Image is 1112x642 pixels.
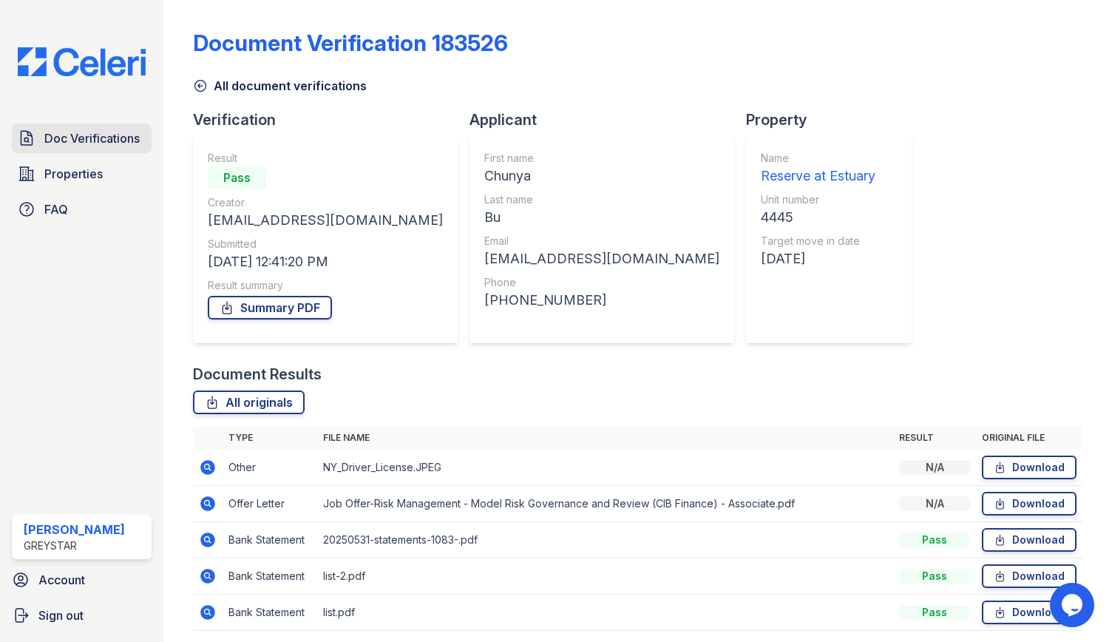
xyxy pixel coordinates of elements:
[193,30,508,56] div: Document Verification 183526
[746,109,923,130] div: Property
[6,565,157,595] a: Account
[761,166,875,186] div: Reserve at Estuary
[208,166,267,189] div: Pass
[982,564,1077,588] a: Download
[44,165,103,183] span: Properties
[761,151,875,186] a: Name Reserve at Estuary
[208,278,443,293] div: Result summary
[38,571,85,589] span: Account
[982,528,1077,552] a: Download
[44,129,140,147] span: Doc Verifications
[899,605,970,620] div: Pass
[193,77,367,95] a: All document verifications
[317,558,893,595] td: list-2.pdf
[982,492,1077,516] a: Download
[24,521,125,538] div: [PERSON_NAME]
[12,195,152,224] a: FAQ
[469,109,746,130] div: Applicant
[223,558,317,595] td: Bank Statement
[223,522,317,558] td: Bank Statement
[761,207,875,228] div: 4445
[208,296,332,320] a: Summary PDF
[12,159,152,189] a: Properties
[6,601,157,630] a: Sign out
[208,251,443,272] div: [DATE] 12:41:20 PM
[899,569,970,584] div: Pass
[208,210,443,231] div: [EMAIL_ADDRESS][DOMAIN_NAME]
[193,109,469,130] div: Verification
[317,450,893,486] td: NY_Driver_License.JPEG
[208,195,443,210] div: Creator
[223,595,317,631] td: Bank Statement
[484,234,719,249] div: Email
[317,486,893,522] td: Job Offer-Risk Management - Model Risk Governance and Review (CIB Finance) - Associate.pdf
[982,456,1077,479] a: Download
[208,237,443,251] div: Submitted
[193,391,305,414] a: All originals
[6,47,157,76] img: CE_Logo_Blue-a8612792a0a2168367f1c8372b55b34899dd931a85d93a1a3d3e32e68fde9ad4.png
[761,234,875,249] div: Target move in date
[484,207,719,228] div: Bu
[899,533,970,547] div: Pass
[38,606,84,624] span: Sign out
[44,200,68,218] span: FAQ
[761,151,875,166] div: Name
[899,496,970,511] div: N/A
[223,426,317,450] th: Type
[24,538,125,553] div: Greystar
[484,192,719,207] div: Last name
[484,166,719,186] div: Chunya
[223,486,317,522] td: Offer Letter
[1050,583,1097,627] iframe: chat widget
[976,426,1082,450] th: Original file
[12,124,152,153] a: Doc Verifications
[484,290,719,311] div: [PHONE_NUMBER]
[317,426,893,450] th: File name
[484,275,719,290] div: Phone
[899,460,970,475] div: N/A
[317,595,893,631] td: list.pdf
[484,151,719,166] div: First name
[223,450,317,486] td: Other
[193,364,322,385] div: Document Results
[893,426,976,450] th: Result
[982,601,1077,624] a: Download
[208,151,443,166] div: Result
[484,249,719,269] div: [EMAIL_ADDRESS][DOMAIN_NAME]
[317,522,893,558] td: 20250531-statements-1083-.pdf
[761,249,875,269] div: [DATE]
[761,192,875,207] div: Unit number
